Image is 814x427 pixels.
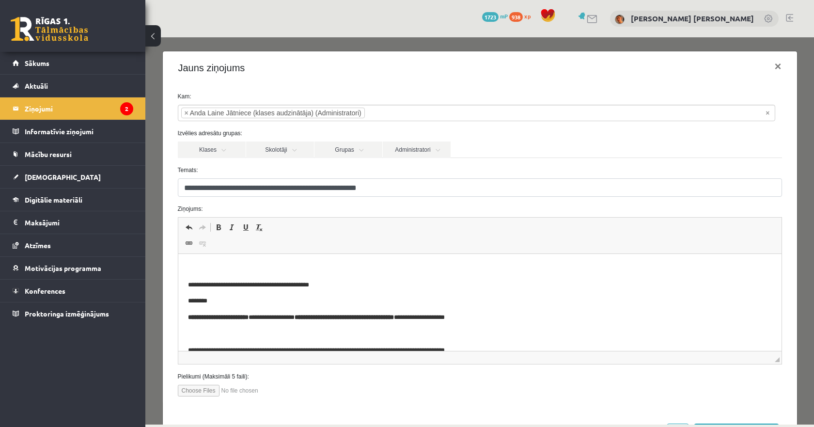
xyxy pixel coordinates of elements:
[25,211,133,234] legend: Maksājumi
[80,184,94,196] a: Slīpraksts (vadīšanas taustiņš+I)
[237,104,305,121] a: Administratori
[524,12,531,20] span: xp
[13,234,133,256] a: Atzīmes
[25,81,48,90] span: Aktuāli
[629,320,634,325] span: Mērogot
[37,200,50,212] a: Saite (vadīšanas taustiņš+K)
[13,120,133,142] a: Informatīvie ziņojumi
[25,264,101,272] span: Motivācijas programma
[548,386,634,404] button: [DEMOGRAPHIC_DATA] ziņu
[107,184,121,196] a: Noņemt stilus
[32,104,100,121] a: Klases
[13,97,133,120] a: Ziņojumi2
[615,15,625,24] img: Kristiāns Aleksandrs Šramko
[11,17,88,41] a: Rīgas 1. Tālmācības vidusskola
[620,71,624,80] span: Noņemt visus vienumus
[25,128,644,137] label: Temats:
[482,12,499,22] span: 1723
[25,195,82,204] span: Digitālie materiāli
[509,12,523,22] span: 938
[37,184,50,196] a: Atcelt (vadīšanas taustiņš+Z)
[631,14,754,23] a: [PERSON_NAME] [PERSON_NAME]
[94,184,107,196] a: Pasvītrojums (vadīšanas taustiņš+U)
[13,166,133,188] a: [DEMOGRAPHIC_DATA]
[25,167,644,176] label: Ziņojums:
[509,12,535,20] a: 938 xp
[50,200,64,212] a: Atsaistīt
[33,23,100,38] h4: Jauns ziņojums
[13,280,133,302] a: Konferences
[13,257,133,279] a: Motivācijas programma
[25,120,133,142] legend: Informatīvie ziņojumi
[521,386,544,404] button: Atcelt
[25,55,644,63] label: Kam:
[25,335,644,344] label: Pielikumi (Maksimāli 5 faili):
[13,211,133,234] a: Maksājumi
[13,75,133,97] a: Aktuāli
[25,97,133,120] legend: Ziņojumi
[621,16,643,43] button: ×
[25,59,49,67] span: Sākums
[482,12,508,20] a: 1723 mP
[13,143,133,165] a: Mācību resursi
[25,241,51,250] span: Atzīmes
[50,184,64,196] a: Atkārtot (vadīšanas taustiņš+Y)
[169,104,237,121] a: Grupas
[13,189,133,211] a: Digitālie materiāli
[33,217,636,314] iframe: Bagātinātā teksta redaktors, wiswyg-editor-47433978599520-1759926378-99
[25,150,72,158] span: Mācību resursi
[25,309,109,318] span: Proktoringa izmēģinājums
[39,71,43,80] span: ×
[66,184,80,196] a: Treknraksts (vadīšanas taustiņš+B)
[120,102,133,115] i: 2
[25,92,644,100] label: Izvēlies adresātu grupas:
[25,286,65,295] span: Konferences
[25,173,101,181] span: [DEMOGRAPHIC_DATA]
[101,104,169,121] a: Skolotāji
[13,52,133,74] a: Sākums
[10,10,594,167] body: Bagātinātā teksta redaktors, wiswyg-editor-47433978599520-1759926378-99
[500,12,508,20] span: mP
[36,70,219,81] li: Anda Laine Jātniece (klases audzinātāja) (Administratori)
[13,302,133,325] a: Proktoringa izmēģinājums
